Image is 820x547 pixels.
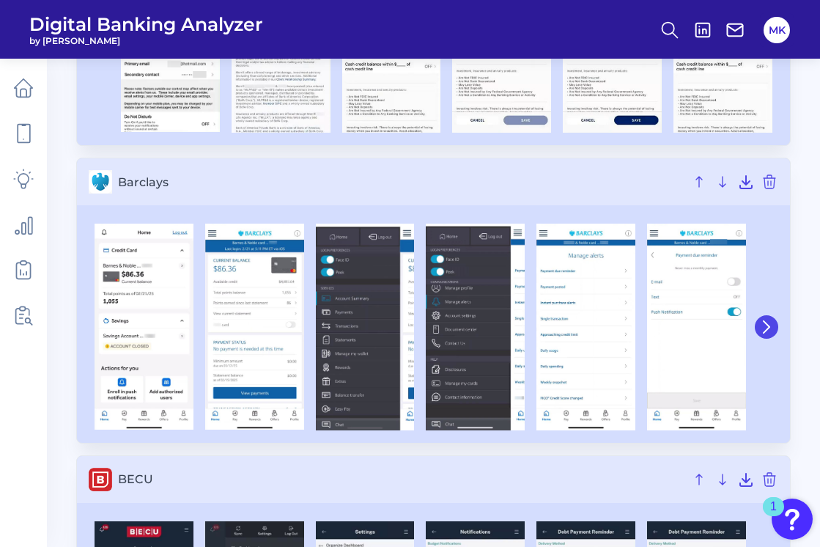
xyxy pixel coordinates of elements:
[118,472,684,486] span: BECU
[95,224,193,430] img: Barclays
[764,17,790,43] button: MK
[772,499,813,540] button: Open Resource Center, 1 new notification
[29,13,263,35] span: Digital Banking Analyzer
[29,35,263,46] span: by [PERSON_NAME]
[647,224,746,430] img: Barclays
[118,175,684,189] span: Barclays
[770,507,777,526] div: 1
[316,224,415,430] img: Barclays
[426,224,525,430] img: Barclays
[536,224,635,430] img: Barclays
[205,224,304,430] img: Barclays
